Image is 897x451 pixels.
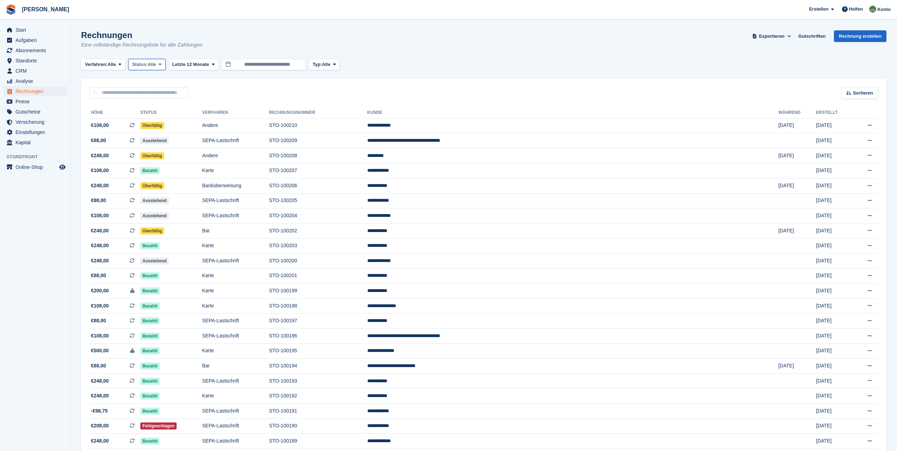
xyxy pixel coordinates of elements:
th: Status [140,107,202,118]
span: €200,00 [91,287,109,294]
td: STO-100191 [269,403,367,419]
td: STO-100207 [269,163,367,178]
td: STO-100192 [269,389,367,404]
span: Ausstehend [140,212,169,219]
button: Letzte 12 Monate [168,59,219,71]
td: [DATE] [778,223,816,238]
td: [DATE] [778,359,816,374]
td: STO-100202 [269,223,367,238]
span: -€98,75 [91,407,107,415]
td: [DATE] [816,373,853,389]
td: [DATE] [778,118,816,133]
td: STO-100199 [269,284,367,299]
span: Standorte [16,56,58,66]
span: €88,00 [91,197,106,204]
span: Ausstehend [140,197,169,204]
span: Kapital [16,138,58,147]
td: SEPA-Lastschrift [202,208,269,224]
a: menu [4,107,67,117]
td: STO-100196 [269,329,367,344]
td: STO-100201 [269,268,367,284]
td: Karte [202,238,269,254]
span: Typ: [313,61,322,68]
span: Bezahlt [140,378,160,385]
p: Eine vollständige Rechnungsliste für alle Zahlungen [81,41,202,49]
span: Bezahlt [140,392,160,400]
span: Ausstehend [140,257,169,264]
td: STO-100194 [269,359,367,374]
td: SEPA-Lastschrift [202,434,269,449]
td: SEPA-Lastschrift [202,329,269,344]
span: €500,00 [91,347,109,354]
td: [DATE] [816,133,853,148]
span: CRM [16,66,58,76]
span: Bezahlt [140,362,160,370]
span: Status: [132,61,148,68]
td: STO-100204 [269,208,367,224]
span: Exportieren [759,33,785,40]
span: Ausstehend [140,137,169,144]
span: Überfällig [140,122,164,129]
td: STO-100197 [269,313,367,329]
a: menu [4,56,67,66]
td: SEPA-Lastschrift [202,193,269,208]
span: Start [16,25,58,35]
span: Bezahlt [140,347,160,354]
a: menu [4,66,67,76]
span: Bezahlt [140,287,160,294]
span: €248,00 [91,242,109,249]
span: Überfällig [140,227,164,234]
span: €248,00 [91,437,109,445]
td: [DATE] [816,329,853,344]
td: [DATE] [816,118,853,133]
td: Karte [202,268,269,284]
td: [DATE] [816,178,853,194]
a: menu [4,127,67,137]
td: [DATE] [816,389,853,404]
span: €248,00 [91,377,109,385]
span: Aufgaben [16,35,58,45]
td: Bar [202,223,269,238]
th: Verfahren [202,107,269,118]
a: menu [4,35,67,45]
td: SEPA-Lastschrift [202,254,269,269]
span: €248,00 [91,182,109,189]
span: Einstellungen [16,127,58,137]
span: Storefront [6,153,70,160]
button: Exportieren [751,30,793,42]
td: Karte [202,343,269,359]
span: €248,00 [91,227,109,234]
td: [DATE] [816,268,853,284]
td: STO-100190 [269,419,367,434]
td: [DATE] [816,193,853,208]
td: STO-100189 [269,434,367,449]
td: STO-100195 [269,343,367,359]
button: Typ: Alle [309,59,340,71]
a: menu [4,25,67,35]
span: Bezahlt [140,408,160,415]
span: €108,00 [91,167,109,174]
span: Bezahlt [140,303,160,310]
span: Analyse [16,76,58,86]
td: [DATE] [816,343,853,359]
th: Höhe [90,107,140,118]
td: Karte [202,163,269,178]
th: Erstellt [816,107,853,118]
span: Preise [16,97,58,106]
span: €88,00 [91,272,106,279]
a: Gutschriften [795,30,828,42]
td: STO-100208 [269,148,367,163]
td: STO-100198 [269,298,367,313]
td: STO-100193 [269,373,367,389]
td: [DATE] [816,284,853,299]
td: [DATE] [778,148,816,163]
td: [DATE] [816,254,853,269]
span: Gutscheine [16,107,58,117]
a: [PERSON_NAME] [19,4,72,15]
td: Karte [202,389,269,404]
td: Karte [202,284,269,299]
a: Rechnung erstellen [834,30,886,42]
span: €108,00 [91,122,109,129]
td: STO-100205 [269,193,367,208]
a: menu [4,117,67,127]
